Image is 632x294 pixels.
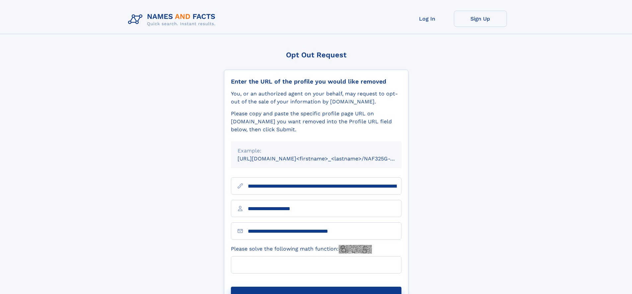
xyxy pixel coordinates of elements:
div: Opt Out Request [224,51,408,59]
label: Please solve the following math function: [231,245,372,254]
a: Log In [401,11,454,27]
a: Sign Up [454,11,507,27]
div: Please copy and paste the specific profile page URL on [DOMAIN_NAME] you want removed into the Pr... [231,110,401,134]
div: You, or an authorized agent on your behalf, may request to opt-out of the sale of your informatio... [231,90,401,106]
small: [URL][DOMAIN_NAME]<firstname>_<lastname>/NAF325G-xxxxxxxx [238,155,414,162]
div: Enter the URL of the profile you would like removed [231,78,401,85]
div: Example: [238,147,395,155]
img: Logo Names and Facts [125,11,221,29]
